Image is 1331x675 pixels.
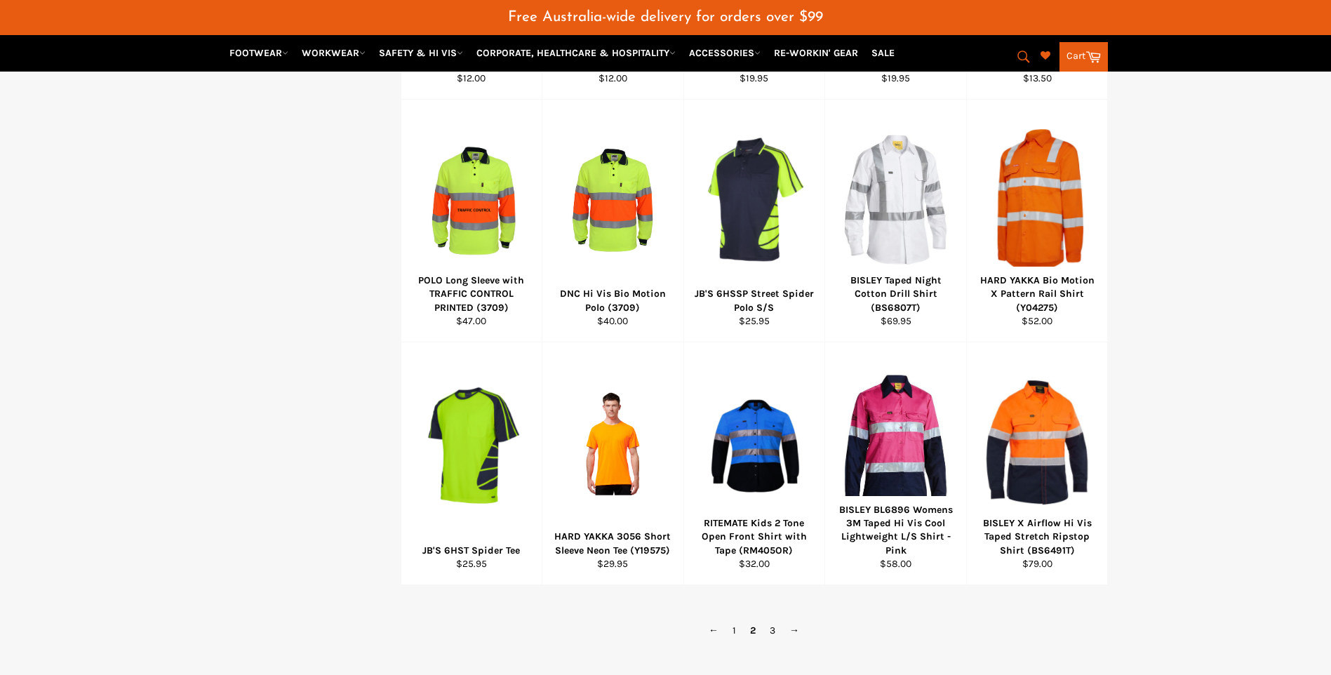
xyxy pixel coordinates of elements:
[683,100,825,342] a: JB'S 6HSSP Street Spider Polo S/SJB'S 6HSSP Street Spider Polo S/S$25.95
[743,620,763,641] span: 2
[966,100,1108,342] a: HARD YAKKA Bio Motion X Pattern Rail Shirt (Y04275)HARD YAKKA Bio Motion X Pattern Rail Shirt (Y0...
[542,100,683,342] a: DNC Hi Vis Bio Motion Polo (3709)DNC Hi Vis Bio Motion Polo (3709)$40.00
[410,274,533,314] div: POLO Long Sleeve with TRAFFIC CONTROL PRINTED (3709)
[768,41,864,65] a: RE-WORKIN' GEAR
[683,41,766,65] a: ACCESSORIES
[471,41,681,65] a: CORPORATE, HEALTHCARE & HOSPITALITY
[975,274,1099,314] div: HARD YAKKA Bio Motion X Pattern Rail Shirt (Y04275)
[693,516,816,557] div: RITEMATE Kids 2 Tone Open Front Shirt with Tape (RM405OR)
[866,41,900,65] a: SALE
[702,620,725,641] a: ←
[401,342,542,585] a: JB'S 6HST Spider TeeJB'S 6HST Spider Tee$25.95
[1059,42,1108,72] a: Cart
[296,41,371,65] a: WORKWEAR
[725,620,743,641] a: 1
[683,342,825,585] a: RITEMATE Kids 2 Tone Open Front Shirt with Tape (RM405OR)RITEMATE Kids 2 Tone Open Front Shirt wi...
[782,620,806,641] a: →
[373,41,469,65] a: SAFETY & HI VIS
[224,41,294,65] a: FOOTWEAR
[551,287,675,314] div: DNC Hi Vis Bio Motion Polo (3709)
[966,342,1108,585] a: BISLEY X Airflow Hi Vis Taped Stretch Ripstop Shirt (BS6491T)BISLEY X Airflow Hi Vis Taped Stretc...
[542,342,683,585] a: HARD YAKKA 3056 Short Sleeve Neon Tee (Y19575)HARD YAKKA 3056 Short Sleeve Neon Tee (Y19575)$29.95
[834,503,958,557] div: BISLEY BL6896 Womens 3M Taped Hi Vis Cool Lightweight L/S Shirt - Pink
[834,274,958,314] div: BISLEY Taped Night Cotton Drill Shirt (BS6807T)
[508,10,823,25] span: Free Australia-wide delivery for orders over $99
[763,620,782,641] a: 3
[975,516,1099,557] div: BISLEY X Airflow Hi Vis Taped Stretch Ripstop Shirt (BS6491T)
[551,530,675,557] div: HARD YAKKA 3056 Short Sleeve Neon Tee (Y19575)
[824,342,966,585] a: BISLEY BL6896 Womens 3M Taped Hi Vis Cool Lightweight L/S Shirt - PinkBISLEY BL6896 Womens 3M Tap...
[401,100,542,342] a: POLO Long Sleeve with TRAFFIC CONTROL PRINTED (3709)POLO Long Sleeve with TRAFFIC CONTROL PRINTED...
[410,544,533,557] div: JB'S 6HST Spider Tee
[693,287,816,314] div: JB'S 6HSSP Street Spider Polo S/S
[824,100,966,342] a: BISLEY Taped Night Cotton Drill Shirt (BS6807T)BISLEY Taped Night Cotton Drill Shirt (BS6807T)$69.95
